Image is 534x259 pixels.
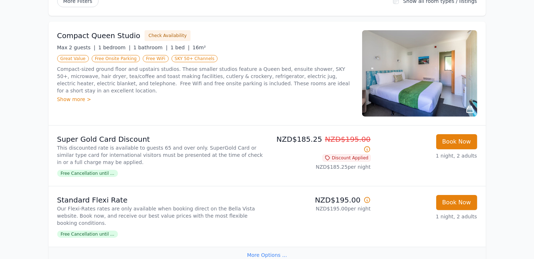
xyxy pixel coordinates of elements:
span: Discount Applied [323,154,371,162]
span: Free Cancellation until ... [57,231,118,238]
span: 1 bed | [170,45,190,50]
span: Free WiFi [143,55,169,62]
div: Show more > [57,96,353,103]
span: 1 bedroom | [98,45,131,50]
p: NZD$195.00 per night [270,205,371,212]
p: NZD$195.00 [270,195,371,205]
span: Free Onsite Parking [92,55,140,62]
p: Our Flexi-Rates rates are only available when booking direct on the Bella Vista website. Book now... [57,205,264,227]
p: Super Gold Card Discount [57,134,264,144]
span: NZD$195.00 [325,135,371,144]
p: NZD$185.25 per night [270,163,371,171]
button: Book Now [436,195,477,210]
span: 16m² [192,45,206,50]
p: Compact-sized ground floor and upstairs studios. These smaller studios feature a Queen bed, ensui... [57,65,353,94]
span: 1 bathroom | [133,45,168,50]
span: Great Value [57,55,89,62]
h3: Compact Queen Studio [57,31,141,41]
p: NZD$185.25 [270,134,371,154]
p: This discounted rate is available to guests 65 and over only. SuperGold Card or similar type card... [57,144,264,166]
span: Max 2 guests | [57,45,96,50]
button: Check Availability [145,30,191,41]
button: Book Now [436,134,477,149]
p: Standard Flexi Rate [57,195,264,205]
p: 1 night, 2 adults [376,213,477,220]
span: Free Cancellation until ... [57,170,118,177]
p: 1 night, 2 adults [376,152,477,159]
span: SKY 50+ Channels [172,55,218,62]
